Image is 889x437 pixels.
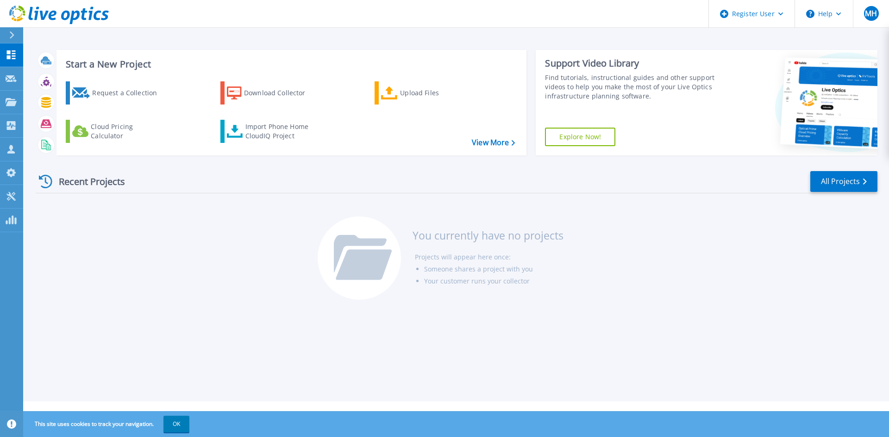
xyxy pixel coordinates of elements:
[413,230,563,240] h3: You currently have no projects
[92,84,166,102] div: Request a Collection
[66,120,169,143] a: Cloud Pricing Calculator
[810,171,877,192] a: All Projects
[25,416,189,432] span: This site uses cookies to track your navigation.
[400,84,474,102] div: Upload Files
[220,81,324,105] a: Download Collector
[415,251,563,263] li: Projects will appear here once:
[244,84,318,102] div: Download Collector
[545,128,615,146] a: Explore Now!
[66,59,515,69] h3: Start a New Project
[375,81,478,105] a: Upload Files
[91,122,165,141] div: Cloud Pricing Calculator
[472,138,515,147] a: View More
[865,10,877,17] span: MH
[424,275,563,287] li: Your customer runs your collector
[545,73,719,101] div: Find tutorials, instructional guides and other support videos to help you make the most of your L...
[424,263,563,275] li: Someone shares a project with you
[545,57,719,69] div: Support Video Library
[36,170,138,193] div: Recent Projects
[66,81,169,105] a: Request a Collection
[163,416,189,432] button: OK
[245,122,318,141] div: Import Phone Home CloudIQ Project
